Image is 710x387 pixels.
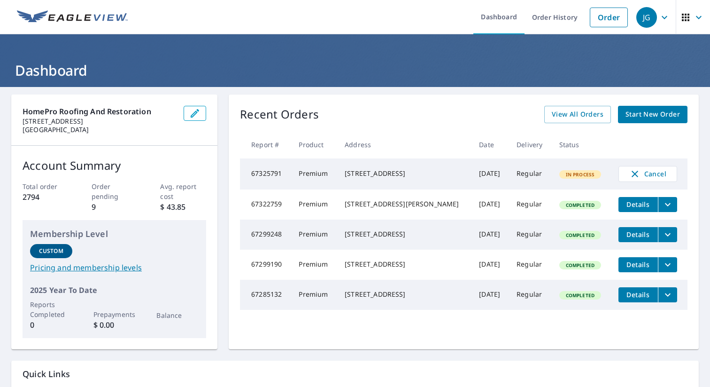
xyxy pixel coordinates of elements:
[93,319,136,331] p: $ 0.00
[30,284,199,296] p: 2025 Year To Date
[23,117,176,126] p: [STREET_ADDRESS]
[560,292,600,299] span: Completed
[23,106,176,117] p: HomePro Roofing and Restoration
[509,250,552,280] td: Regular
[240,190,291,220] td: 67322759
[618,106,687,123] a: Start New Order
[240,220,291,250] td: 67299248
[30,262,199,273] a: Pricing and membership levels
[39,247,63,255] p: Custom
[590,8,628,27] a: Order
[156,310,199,320] p: Balance
[240,131,291,158] th: Report #
[618,197,658,212] button: detailsBtn-67322759
[658,227,677,242] button: filesDropdownBtn-67299248
[658,257,677,272] button: filesDropdownBtn-67299190
[345,290,464,299] div: [STREET_ADDRESS]
[560,262,600,269] span: Completed
[160,182,206,201] p: Avg. report cost
[17,10,128,24] img: EV Logo
[23,126,176,134] p: [GEOGRAPHIC_DATA]
[509,131,552,158] th: Delivery
[552,131,611,158] th: Status
[240,280,291,310] td: 67285132
[544,106,611,123] a: View All Orders
[509,190,552,220] td: Regular
[509,280,552,310] td: Regular
[471,131,509,158] th: Date
[30,228,199,240] p: Membership Level
[92,182,138,201] p: Order pending
[636,7,657,28] div: JG
[93,309,136,319] p: Prepayments
[291,158,337,190] td: Premium
[560,171,601,178] span: In Process
[291,131,337,158] th: Product
[509,158,552,190] td: Regular
[345,260,464,269] div: [STREET_ADDRESS]
[560,232,600,238] span: Completed
[658,287,677,302] button: filesDropdownBtn-67285132
[618,166,677,182] button: Cancel
[291,250,337,280] td: Premium
[337,131,471,158] th: Address
[92,201,138,213] p: 9
[618,287,658,302] button: detailsBtn-67285132
[345,199,464,209] div: [STREET_ADDRESS][PERSON_NAME]
[618,257,658,272] button: detailsBtn-67299190
[23,157,206,174] p: Account Summary
[658,197,677,212] button: filesDropdownBtn-67322759
[624,200,652,209] span: Details
[560,202,600,208] span: Completed
[345,229,464,239] div: [STREET_ADDRESS]
[160,201,206,213] p: $ 43.85
[471,220,509,250] td: [DATE]
[624,260,652,269] span: Details
[345,169,464,178] div: [STREET_ADDRESS]
[625,109,680,120] span: Start New Order
[552,109,603,120] span: View All Orders
[624,290,652,299] span: Details
[11,61,699,80] h1: Dashboard
[23,182,69,191] p: Total order
[291,280,337,310] td: Premium
[509,220,552,250] td: Regular
[291,190,337,220] td: Premium
[291,220,337,250] td: Premium
[23,368,687,380] p: Quick Links
[240,250,291,280] td: 67299190
[628,168,667,180] span: Cancel
[624,230,652,239] span: Details
[240,158,291,190] td: 67325791
[471,250,509,280] td: [DATE]
[240,106,319,123] p: Recent Orders
[471,280,509,310] td: [DATE]
[471,158,509,190] td: [DATE]
[30,300,72,319] p: Reports Completed
[30,319,72,331] p: 0
[23,191,69,203] p: 2794
[471,190,509,220] td: [DATE]
[618,227,658,242] button: detailsBtn-67299248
